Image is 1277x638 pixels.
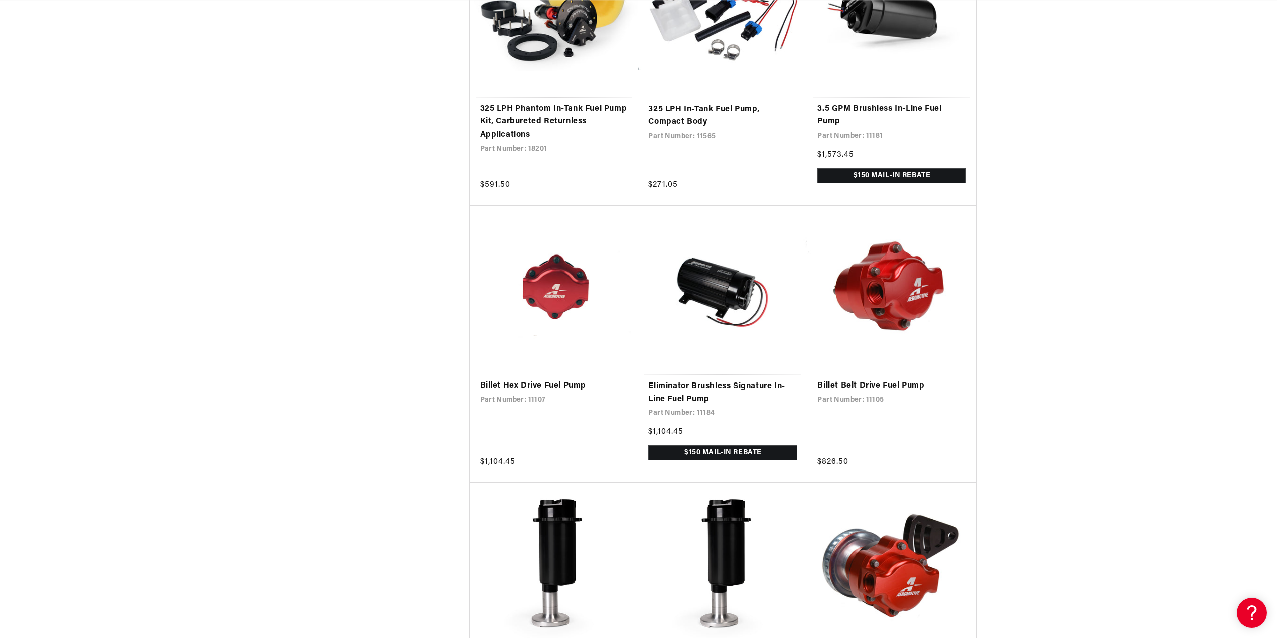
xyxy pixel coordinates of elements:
a: Billet Hex Drive Fuel Pump [480,379,629,393]
a: Billet Belt Drive Fuel Pump [817,379,966,393]
a: 3.5 GPM Brushless In-Line Fuel Pump [817,103,966,129]
a: Eliminator Brushless Signature In-Line Fuel Pump [648,380,797,406]
a: 325 LPH Phantom In-Tank Fuel Pump Kit, Carbureted Returnless Applications [480,103,629,142]
a: 325 LPH In-Tank Fuel Pump, Compact Body [648,103,797,129]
